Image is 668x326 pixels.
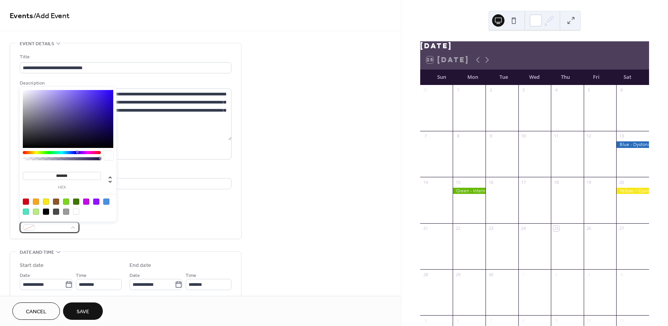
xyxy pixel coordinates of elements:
div: 1 [521,272,527,277]
div: #9013FE [93,199,99,205]
div: #4A4A4A [53,209,59,215]
div: #7ED321 [63,199,69,205]
div: 7 [488,318,494,323]
span: Date [20,272,30,280]
span: Date and time [20,248,54,256]
div: 7 [423,133,428,139]
div: 2 [553,272,559,277]
span: Time [76,272,87,280]
div: Title [20,53,230,61]
div: 13 [619,133,624,139]
div: 19 [586,179,592,185]
div: [DATE] [420,41,649,51]
div: 10 [521,133,527,139]
div: Location [20,169,230,177]
button: Cancel [12,302,60,320]
div: 18 [553,179,559,185]
div: Fri [581,70,612,85]
div: 6 [455,318,461,323]
div: 3 [521,87,527,93]
div: Yellow ~ Covid Awareness & Remembrance [616,188,649,194]
div: End date [130,261,151,270]
span: Save [77,308,89,316]
div: Start date [20,261,44,270]
div: Mon [457,70,488,85]
div: #417505 [73,199,79,205]
div: Description [20,79,230,87]
button: Save [63,302,103,320]
div: #BD10E0 [83,199,89,205]
div: #D0021B [23,199,29,205]
div: 15 [455,179,461,185]
div: 12 [586,133,592,139]
div: Sat [612,70,643,85]
div: Wed [519,70,550,85]
span: Date [130,272,140,280]
div: 6 [619,87,624,93]
div: 2 [488,87,494,93]
div: 23 [488,226,494,231]
div: 29 [455,272,461,277]
div: #F8E71C [43,199,49,205]
span: Event details [20,40,54,48]
span: / Add Event [33,8,70,24]
div: 16 [488,179,494,185]
div: #50E3C2 [23,209,29,215]
div: 4 [553,87,559,93]
div: #F5A623 [33,199,39,205]
div: 9 [488,133,494,139]
div: #B8E986 [33,209,39,215]
div: 22 [455,226,461,231]
div: 14 [423,179,428,185]
div: 5 [423,318,428,323]
div: 28 [423,272,428,277]
div: Sun [426,70,457,85]
div: Thu [550,70,581,85]
div: 26 [586,226,592,231]
div: #9B9B9B [63,209,69,215]
div: 11 [553,133,559,139]
div: 30 [488,272,494,277]
span: Cancel [26,308,46,316]
div: 25 [553,226,559,231]
div: 9 [553,318,559,323]
label: hex [23,185,101,190]
div: 1 [455,87,461,93]
div: #FFFFFF [73,209,79,215]
a: Events [10,8,33,24]
div: 8 [455,133,461,139]
div: 10 [586,318,592,323]
div: 8 [521,318,527,323]
div: 5 [586,87,592,93]
div: 3 [586,272,592,277]
div: 11 [619,318,624,323]
div: Blue - Dystonia Awareness Month [616,141,649,148]
div: Green - International Myotonic Dystrophy Day [453,188,486,194]
span: Time [186,272,196,280]
div: #000000 [43,209,49,215]
div: 4 [619,272,624,277]
div: 20 [619,179,624,185]
div: 31 [423,87,428,93]
div: #8B572A [53,199,59,205]
div: 21 [423,226,428,231]
div: 27 [619,226,624,231]
div: #4A90E2 [103,199,109,205]
div: 24 [521,226,527,231]
div: Tue [488,70,519,85]
div: 17 [521,179,527,185]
